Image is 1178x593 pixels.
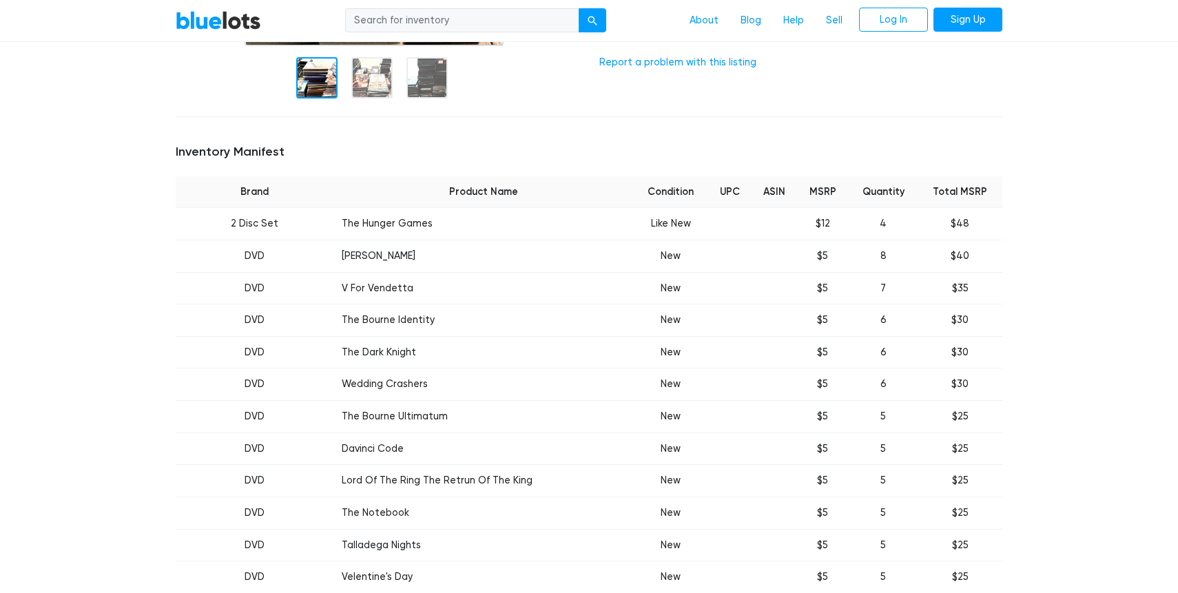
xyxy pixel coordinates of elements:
[176,401,333,433] td: DVD
[849,401,918,433] td: 5
[345,8,579,33] input: Search for inventory
[176,176,333,208] th: Brand
[933,8,1002,32] a: Sign Up
[176,272,333,304] td: DVD
[634,208,708,240] td: Like New
[333,465,634,497] td: Lord Of The Ring The Retrun Of The King
[918,368,1002,401] td: $30
[634,176,708,208] th: Condition
[634,401,708,433] td: New
[918,208,1002,240] td: $48
[634,240,708,273] td: New
[797,497,849,529] td: $5
[918,465,1002,497] td: $25
[333,497,634,529] td: The Notebook
[918,497,1002,529] td: $25
[752,176,797,208] th: ASIN
[797,176,849,208] th: MSRP
[918,240,1002,273] td: $40
[918,176,1002,208] th: Total MSRP
[333,240,634,273] td: [PERSON_NAME]
[333,401,634,433] td: The Bourne Ultimatum
[176,529,333,561] td: DVD
[797,336,849,368] td: $5
[176,145,1002,160] h5: Inventory Manifest
[634,336,708,368] td: New
[849,304,918,337] td: 6
[849,433,918,465] td: 5
[176,433,333,465] td: DVD
[176,368,333,401] td: DVD
[634,465,708,497] td: New
[849,497,918,529] td: 5
[634,529,708,561] td: New
[772,8,815,34] a: Help
[918,304,1002,337] td: $30
[918,272,1002,304] td: $35
[849,272,918,304] td: 7
[815,8,854,34] a: Sell
[634,368,708,401] td: New
[708,176,752,208] th: UPC
[176,240,333,273] td: DVD
[176,208,333,240] td: 2 Disc Set
[333,433,634,465] td: Davinci Code
[333,336,634,368] td: The Dark Knight
[918,401,1002,433] td: $25
[634,497,708,529] td: New
[730,8,772,34] a: Blog
[797,272,849,304] td: $5
[849,465,918,497] td: 5
[849,240,918,273] td: 8
[333,176,634,208] th: Product Name
[859,8,928,32] a: Log In
[797,208,849,240] td: $12
[797,465,849,497] td: $5
[849,529,918,561] td: 5
[797,529,849,561] td: $5
[634,272,708,304] td: New
[333,304,634,337] td: The Bourne Identity
[849,208,918,240] td: 4
[333,208,634,240] td: The Hunger Games
[176,465,333,497] td: DVD
[797,240,849,273] td: $5
[797,304,849,337] td: $5
[918,336,1002,368] td: $30
[849,176,918,208] th: Quantity
[176,304,333,337] td: DVD
[849,368,918,401] td: 6
[797,368,849,401] td: $5
[797,401,849,433] td: $5
[176,497,333,529] td: DVD
[849,336,918,368] td: 6
[333,529,634,561] td: Talladega Nights
[634,304,708,337] td: New
[918,433,1002,465] td: $25
[918,529,1002,561] td: $25
[599,56,756,68] a: Report a problem with this listing
[679,8,730,34] a: About
[333,368,634,401] td: Wedding Crashers
[797,433,849,465] td: $5
[176,10,261,30] a: BlueLots
[333,272,634,304] td: V For Vendetta
[634,433,708,465] td: New
[176,336,333,368] td: DVD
